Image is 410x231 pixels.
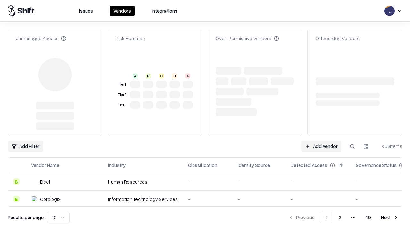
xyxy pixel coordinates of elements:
div: C [159,73,164,79]
button: Add Filter [8,141,43,152]
div: Deel [40,178,50,185]
div: Risk Heatmap [116,35,145,42]
button: Integrations [148,6,181,16]
nav: pagination [284,212,402,223]
div: Identity Source [238,162,270,168]
div: Tier 3 [117,102,127,108]
div: Coralogix [40,196,60,202]
div: Human Resources [108,178,178,185]
div: Governance Status [356,162,397,168]
img: Coralogix [31,196,37,202]
div: 966 items [377,143,402,150]
div: - [291,196,345,202]
div: Tier 2 [117,92,127,98]
button: 1 [320,212,332,223]
div: Unmanaged Access [16,35,66,42]
button: 2 [333,212,346,223]
button: Issues [75,6,97,16]
div: Detected Access [291,162,327,168]
div: Industry [108,162,126,168]
div: - [291,178,345,185]
div: Information Technology Services [108,196,178,202]
div: B [13,196,20,202]
button: Vendors [110,6,135,16]
div: - [238,196,280,202]
img: Deel [31,178,37,185]
div: Tier 1 [117,82,127,87]
div: F [185,73,190,79]
div: B [13,178,20,185]
p: Results per page: [8,214,45,221]
div: Classification [188,162,217,168]
div: Over-Permissive Vendors [216,35,279,42]
div: - [238,178,280,185]
div: Offboarded Vendors [316,35,360,42]
div: - [188,178,227,185]
a: Add Vendor [301,141,341,152]
div: B [146,73,151,79]
button: 49 [360,212,376,223]
div: D [172,73,177,79]
button: Next [377,212,402,223]
div: - [188,196,227,202]
div: Vendor Name [31,162,59,168]
div: A [133,73,138,79]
